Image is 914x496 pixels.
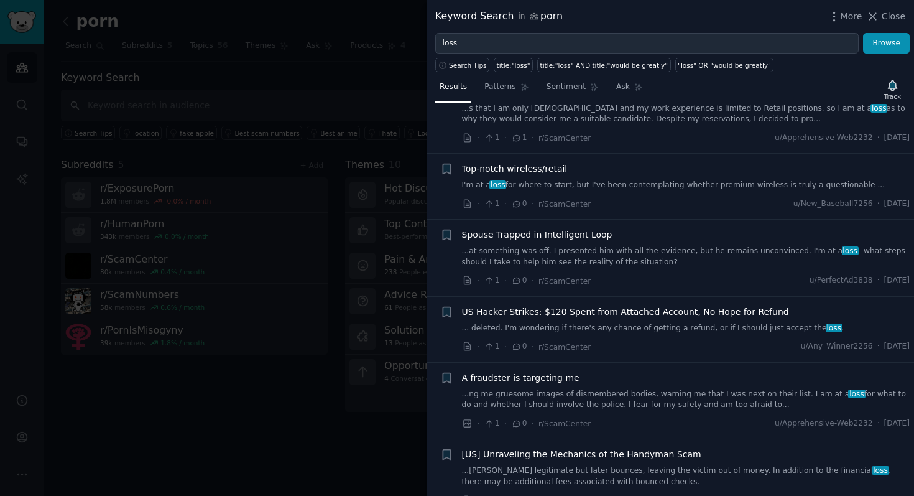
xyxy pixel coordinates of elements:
span: · [532,274,534,288]
span: u/PerfectAd3838 [810,275,873,286]
span: 0 [511,418,527,429]
span: Ask [616,82,630,93]
span: Patterns [484,82,515,93]
span: · [532,197,534,210]
span: r/ScamCenter [538,419,591,428]
span: · [877,133,880,144]
span: 0 [511,199,527,210]
span: loss [870,104,887,113]
span: · [877,418,880,429]
span: u/New_Baseball7256 [793,199,873,210]
span: u/Any_Winner2256 [801,341,873,352]
a: Ask [612,77,647,103]
a: ...ng me gruesome images of dismembered bodies, warning me that I was next on their list. I am at... [462,389,910,411]
a: ...[PERSON_NAME] legitimate but later bounces, leaving the victim out of money. In addition to th... [462,466,910,487]
span: Close [882,10,905,23]
div: "loss" OR "would be greatly" [678,61,771,70]
span: · [504,340,507,353]
span: · [477,131,479,144]
div: title:"loss" AND title:"would be greatly" [540,61,668,70]
span: · [504,274,507,288]
a: ...at something was off. I presented him with all the evidence, but he remains unconvinced. I'm a... [462,246,910,268]
span: · [532,340,534,353]
span: [DATE] [884,341,910,352]
span: · [504,197,507,210]
input: Try a keyword related to your business [435,33,859,54]
a: title:"loss" AND title:"would be greatly" [537,58,670,72]
span: · [877,199,880,210]
span: Search Tips [449,61,487,70]
span: [DATE] [884,418,910,429]
button: Browse [863,33,910,54]
span: · [877,341,880,352]
span: · [477,274,479,288]
a: Results [435,77,471,103]
span: [DATE] [884,275,910,286]
span: in [518,11,525,22]
a: "loss" OR "would be greatly" [675,58,774,72]
a: ...s that I am only [DEMOGRAPHIC_DATA] and my work experience is limited to Retail positions, so ... [462,103,910,125]
span: 1 [511,133,527,144]
button: Track [880,77,905,103]
span: · [504,417,507,430]
button: Close [866,10,905,23]
div: Track [884,92,901,101]
a: US Hacker Strikes: $120 Spent from Attached Account, No Hope for Refund [462,306,789,319]
a: Patterns [480,77,533,103]
span: 1 [484,199,499,210]
span: More [841,10,862,23]
span: 1 [484,418,499,429]
span: 0 [511,341,527,352]
span: 1 [484,341,499,352]
a: [US] Unraveling the Mechanics of the Handyman Scam [462,448,701,461]
span: u/Apprehensive-Web2232 [775,418,873,429]
a: A fraudster is targeting me [462,372,579,385]
a: title:"loss" [494,58,533,72]
a: Top-notch wireless/retail [462,162,568,175]
span: [DATE] [884,133,910,144]
span: 1 [484,133,499,144]
span: · [504,131,507,144]
div: title:"loss" [497,61,530,70]
span: · [477,340,479,353]
a: Spouse Trapped in Intelligent Loop [462,228,612,241]
span: r/ScamCenter [538,277,591,286]
button: More [828,10,862,23]
span: · [532,417,534,430]
span: loss [842,246,859,255]
span: Sentiment [547,82,586,93]
span: loss [489,180,506,189]
a: I'm at alossfor where to start, but I've been contemplating whether premium wireless is truly a q... [462,180,910,191]
span: · [877,275,880,286]
span: · [477,417,479,430]
span: · [532,131,534,144]
span: loss [826,324,842,332]
span: r/ScamCenter [538,200,591,208]
span: loss [872,466,889,475]
a: ... deleted. I'm wondering if there's any chance of getting a refund, or if I should just accept ... [462,323,910,334]
div: Keyword Search porn [435,9,563,24]
span: [DATE] [884,199,910,210]
a: Sentiment [542,77,603,103]
span: 1 [484,275,499,286]
button: Search Tips [435,58,489,72]
span: loss [848,390,865,398]
span: u/Apprehensive-Web2232 [775,133,873,144]
span: r/ScamCenter [538,134,591,143]
span: Results [440,82,467,93]
span: · [477,197,479,210]
span: r/ScamCenter [538,343,591,352]
span: 0 [511,275,527,286]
